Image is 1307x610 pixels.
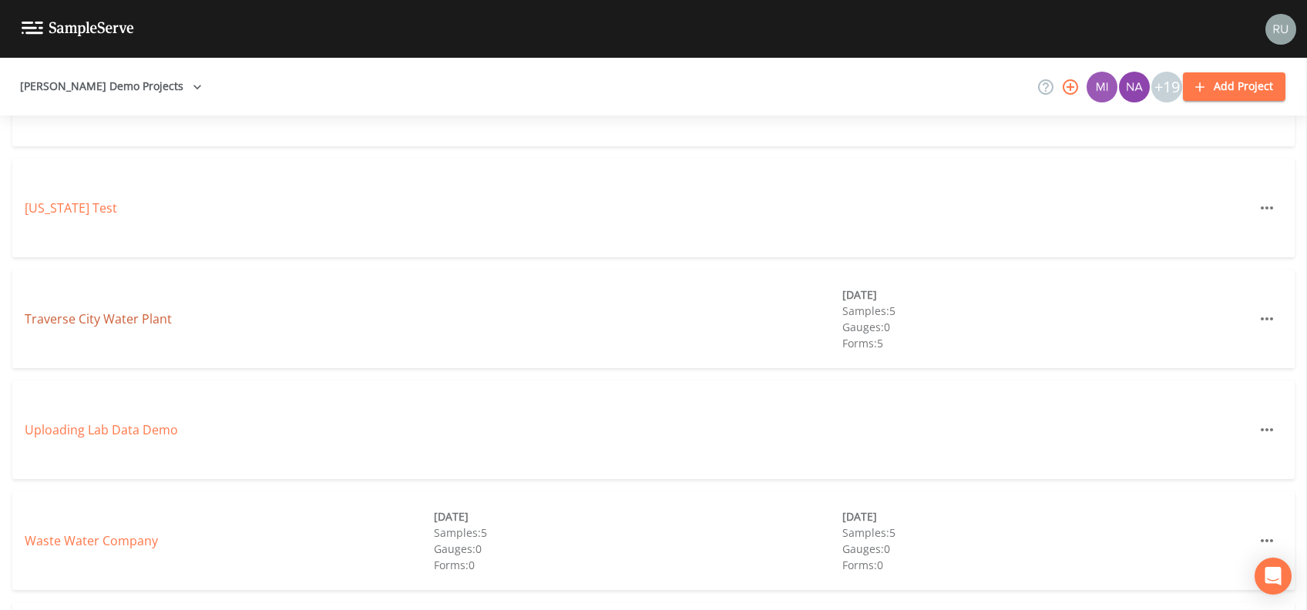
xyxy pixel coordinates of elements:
div: Samples: 5 [842,525,1252,541]
div: Mike FRANKLIN [1086,72,1118,102]
div: Nathan Tafelsky [1118,72,1151,102]
div: [DATE] [842,508,1252,525]
div: +19 [1151,72,1182,102]
img: logo [22,22,134,36]
div: Forms: 0 [842,557,1252,573]
img: 2a55e4f43afd7cc12e315cd9220de6cb [1119,72,1150,102]
a: Uploading Lab Data Demo [25,421,178,438]
div: [DATE] [842,287,1252,303]
div: Forms: 0 [434,557,843,573]
div: Samples: 5 [434,525,843,541]
img: a5c06d64ce99e847b6841ccd0307af82 [1265,14,1296,45]
button: [PERSON_NAME] Demo Projects [14,72,208,101]
button: Add Project [1183,72,1285,101]
a: Waste Water Company [25,532,158,549]
div: [DATE] [434,508,843,525]
img: 5e5da87fc4ba91bdefc3437732e12161 [1087,72,1117,102]
div: Gauges: 0 [842,319,1252,335]
a: Traverse City Water Plant [25,310,172,327]
div: Forms: 5 [842,335,1252,351]
div: Samples: 5 [842,303,1252,319]
div: Open Intercom Messenger [1255,558,1292,595]
div: Gauges: 0 [434,541,843,557]
a: [US_STATE] Test [25,199,117,216]
div: Gauges: 0 [842,541,1252,557]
